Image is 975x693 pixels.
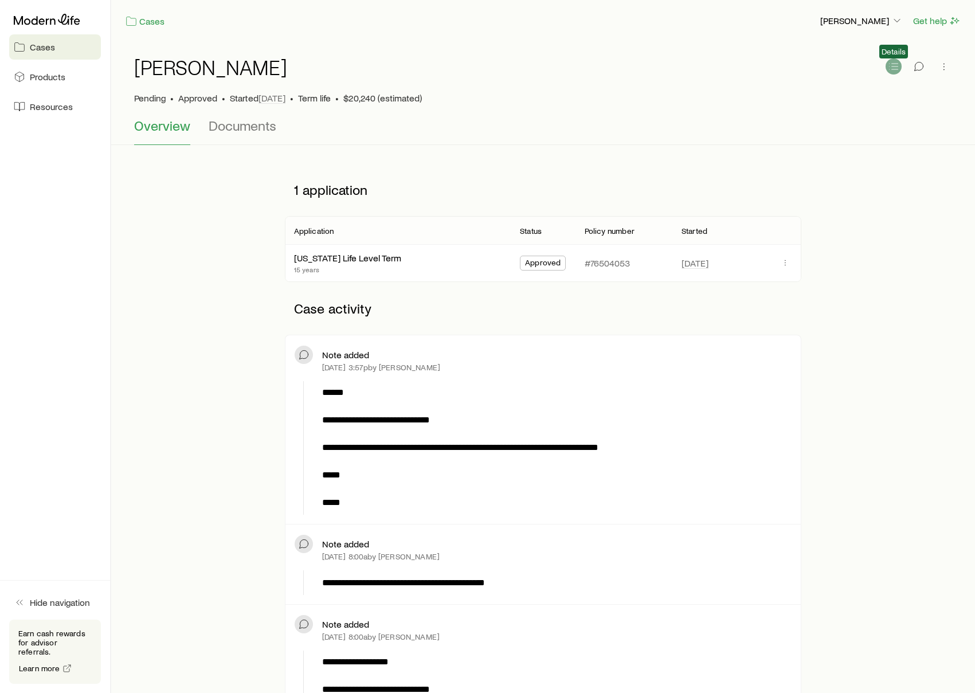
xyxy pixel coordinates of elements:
span: Overview [134,118,190,134]
p: Policy number [585,226,635,236]
span: • [222,92,225,104]
p: 1 application [285,173,802,207]
span: Hide navigation [30,597,90,608]
p: [DATE] 8:00a by [PERSON_NAME] [322,552,440,561]
button: [PERSON_NAME] [820,14,903,28]
span: [DATE] [259,92,285,104]
span: Documents [209,118,276,134]
p: Started [230,92,285,104]
p: Status [520,226,542,236]
p: Note added [322,618,369,630]
p: Pending [134,92,166,104]
span: $20,240 (estimated) [343,92,422,104]
span: Learn more [19,664,60,672]
span: Products [30,71,65,83]
button: Hide navigation [9,590,101,615]
p: Earn cash rewards for advisor referrals. [18,629,92,656]
a: Cases [9,34,101,60]
span: Details [882,47,906,56]
p: Note added [322,538,369,550]
p: [DATE] 8:00a by [PERSON_NAME] [322,632,440,641]
span: • [335,92,339,104]
button: Get help [913,14,961,28]
p: #76504053 [585,257,630,269]
span: Approved [178,92,217,104]
p: Note added [322,349,369,361]
div: Case details tabs [134,118,952,145]
span: Resources [30,101,73,112]
span: Approved [525,258,561,270]
span: • [290,92,293,104]
h1: [PERSON_NAME] [134,56,287,79]
a: Cases [125,15,165,28]
span: Term life [298,92,331,104]
div: [US_STATE] Life Level Term [294,252,401,264]
span: [DATE] [682,257,708,269]
span: • [170,92,174,104]
div: Earn cash rewards for advisor referrals.Learn more [9,620,101,684]
a: Resources [9,94,101,119]
p: Application [294,226,334,236]
p: [DATE] 3:57p by [PERSON_NAME] [322,363,440,372]
p: [PERSON_NAME] [820,15,903,26]
p: 15 years [294,265,401,274]
p: Case activity [285,291,802,326]
a: [US_STATE] Life Level Term [294,252,401,263]
span: Cases [30,41,55,53]
p: Started [682,226,707,236]
a: Products [9,64,101,89]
